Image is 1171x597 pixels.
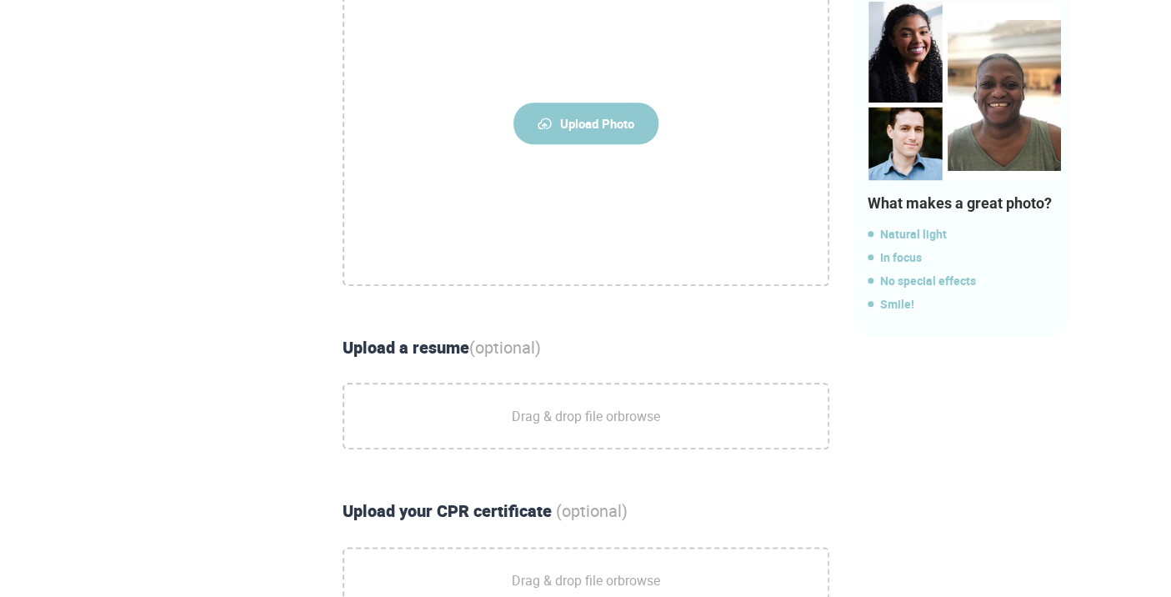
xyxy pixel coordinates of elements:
span: Natural light [868,224,1061,244]
span: (optional) [556,499,628,522]
span: No special effects [868,271,1061,291]
img: upload [538,118,552,129]
span: In focus [868,248,1061,268]
div: Upload a resume [336,336,836,360]
img: Bulb [868,2,1061,180]
a: browse [618,571,660,589]
span: Upload Photo [513,103,658,144]
div: What makes a great photo? [868,193,1061,214]
span: Drag & drop file or [512,395,660,437]
div: Upload your CPR certificate [336,499,836,524]
a: browse [618,407,660,425]
span: (optional) [469,336,541,359]
span: Smile! [868,294,1061,314]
